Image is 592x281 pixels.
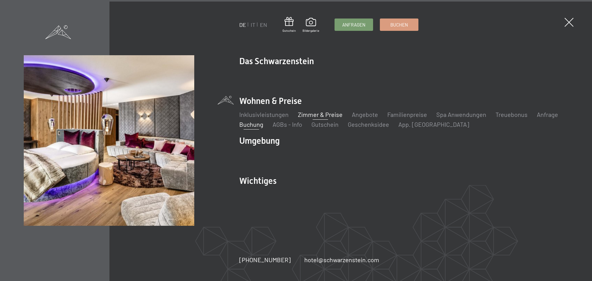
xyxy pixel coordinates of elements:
a: Bildergalerie [302,18,319,33]
span: Gutschein [282,28,296,33]
span: [PHONE_NUMBER] [239,256,291,263]
a: DE [239,21,246,28]
span: Anfragen [342,22,365,28]
a: Gutschein [282,17,296,33]
span: Buchen [390,22,408,28]
a: Buchung [239,121,263,128]
a: App. [GEOGRAPHIC_DATA] [398,121,469,128]
a: hotel@schwarzenstein.com [304,255,379,264]
a: EN [260,21,267,28]
a: Anfragen [335,19,373,31]
a: Angebote [352,111,378,118]
span: Bildergalerie [302,28,319,33]
a: Geschenksidee [348,121,389,128]
a: Buchen [380,19,418,31]
a: Treuebonus [495,111,528,118]
a: Zimmer & Preise [298,111,343,118]
a: Familienpreise [387,111,427,118]
a: [PHONE_NUMBER] [239,255,291,264]
a: IT [251,21,255,28]
a: Gutschein [311,121,339,128]
a: AGBs - Info [273,121,302,128]
a: Anfrage [537,111,558,118]
a: Inklusivleistungen [239,111,289,118]
a: Spa Anwendungen [436,111,486,118]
